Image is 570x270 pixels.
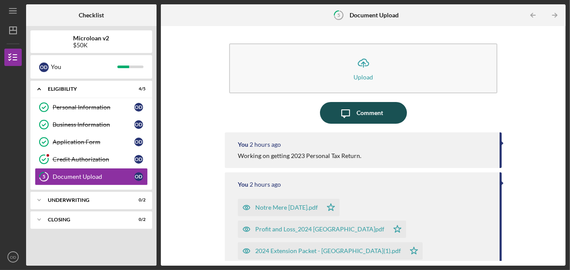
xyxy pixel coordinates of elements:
a: Application FormOD [35,133,148,151]
div: O D [134,120,143,129]
button: Profit and Loss_2024 [GEOGRAPHIC_DATA]pdf [238,221,406,238]
tspan: 5 [337,12,340,18]
div: Credit Authorization [53,156,134,163]
div: Profit and Loss_2024 [GEOGRAPHIC_DATA]pdf [255,226,384,233]
a: Credit AuthorizationOD [35,151,148,168]
button: Notre Mere [DATE].pdf [238,199,340,216]
div: 0 / 2 [130,217,146,222]
div: O D [39,63,49,72]
b: Document Upload [350,12,399,19]
div: 0 / 2 [130,198,146,203]
time: 2025-08-12 20:33 [250,181,281,188]
tspan: 5 [43,174,45,180]
div: Notre Mere [DATE].pdf [255,204,318,211]
a: Business InformationOD [35,116,148,133]
b: Checklist [79,12,104,19]
div: Working on getting 2023 Personal Tax Return. [238,152,361,159]
button: Upload [229,43,498,93]
div: You [238,141,248,148]
div: O D [134,138,143,146]
div: $50K [73,42,110,49]
div: O D [134,103,143,112]
div: Application Form [53,138,134,145]
button: 2024 Extension Packet - [GEOGRAPHIC_DATA](1).pdf [238,242,423,260]
div: 4 / 5 [130,86,146,92]
time: 2025-08-12 20:34 [250,141,281,148]
div: O D [134,155,143,164]
div: O D [134,172,143,181]
b: Microloan v2 [73,35,110,42]
div: Personal Information [53,104,134,111]
div: 2024 Extension Packet - [GEOGRAPHIC_DATA](1).pdf [255,247,401,254]
div: You [51,59,117,74]
a: 5Document UploadOD [35,168,148,185]
button: OD [4,248,22,266]
text: OD [10,255,16,260]
div: You [238,181,248,188]
div: Comment [357,102,383,124]
a: Personal InformationOD [35,99,148,116]
div: Closing [48,217,124,222]
button: Comment [320,102,407,124]
div: Upload [353,74,373,80]
div: Underwriting [48,198,124,203]
div: Eligibility [48,86,124,92]
div: Business Information [53,121,134,128]
div: Document Upload [53,173,134,180]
